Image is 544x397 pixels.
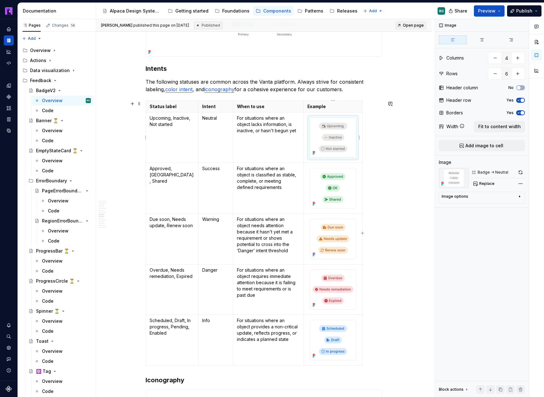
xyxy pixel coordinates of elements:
a: Overview [32,286,93,296]
div: Code [42,388,54,394]
div: Overview [42,288,63,294]
div: Code [42,358,54,364]
div: Image options [442,194,468,199]
div: Code [42,268,54,274]
a: Code [32,166,93,176]
a: Code [32,136,93,146]
div: Actions [20,55,93,65]
a: Overview [38,226,93,236]
span: [PERSON_NAME] [101,23,132,28]
span: Share [454,8,467,14]
a: Overview [32,346,93,356]
div: Code [42,138,54,144]
div: Code [42,168,54,174]
span: published this page on [DATE] [101,23,189,28]
div: Spinner ⏳ [36,308,59,314]
div: Feedback [20,76,93,86]
div: Block actions [439,385,469,394]
span: Preview [478,8,495,14]
div: Overview [42,258,63,264]
div: ErrorBoundary [26,176,93,186]
div: Feedback [30,77,51,84]
div: BadgeV2 [36,87,56,94]
p: Neutral [202,115,229,121]
div: Header column [446,85,478,91]
div: Overview [30,47,51,54]
button: Add image to cell [439,140,525,151]
button: Fit to content width [474,121,525,132]
div: ⚛️ Tag [36,368,51,374]
a: Analytics [4,47,14,57]
p: For situations where an object is classified as stable, complete, or meeting defined requirements [237,165,300,191]
img: c1c4da6c-04ab-4f51-b6d3-97727ded7901.png [310,320,356,360]
a: Overview [38,196,93,206]
div: Badge -> Neutral [478,170,508,175]
div: Overview [20,45,93,55]
a: ⚛️ Tag [26,366,93,376]
div: Components [263,8,291,14]
div: Published [194,22,223,29]
p: For situations where an object provides a non-critical update, reflects progress, or indicates a ... [237,317,300,342]
button: Image options [442,194,522,201]
div: Data visualization [20,65,93,76]
span: Fit to content width [478,123,521,130]
p: Success [202,165,229,172]
a: Overview [32,156,93,166]
div: Code [48,238,59,244]
div: Data sources [4,126,14,136]
a: Code [32,356,93,366]
a: Releases [327,6,360,16]
span: Add [28,36,36,41]
div: Overview [42,128,63,134]
div: ProgressCircle ⏳ [36,278,74,284]
a: iconography [204,86,234,92]
div: Overview [48,228,69,234]
p: Danger [202,267,229,273]
a: Alpaca Design System 🦙 [100,6,164,16]
a: Code [32,266,93,276]
div: Page tree [100,5,360,17]
img: be6e3545-2942-4041-8c38-f261b1d6d727.png [310,270,356,310]
div: Overview [48,198,69,204]
div: Toast [36,338,49,344]
div: Changes [52,23,76,28]
p: For situations where an object needs attention because it hasn't yet met a requirement or shows p... [237,216,300,254]
div: Code [42,107,54,114]
p: For situations where an object requires immediate attention because it is failing to meet require... [237,267,300,298]
a: EmptyStateCard ⏳ [26,146,93,156]
span: Replace [479,181,495,186]
strong: Intents [146,65,167,72]
p: Approved, [GEOGRAPHIC_DATA], Shared [150,165,194,184]
button: Preview [474,5,505,17]
span: 14 [70,23,76,28]
a: Code [32,106,93,116]
div: Home [4,24,14,34]
a: Banner ⏳ [26,116,93,126]
p: Status label [150,103,194,110]
button: Add [361,7,385,15]
div: Overview [42,348,63,354]
a: Assets [4,103,14,113]
div: Contact support [4,354,14,364]
a: Settings [4,343,14,353]
a: Design tokens [4,81,14,91]
div: Banner ⏳ [36,118,58,124]
div: Documentation [4,35,14,45]
img: 23997539-9cad-49d2-8951-fd69550b6874.png [310,219,356,259]
div: Storybook stories [4,114,14,124]
a: OverviewBG [32,96,93,106]
div: Patterns [305,8,323,14]
div: Data visualization [30,67,70,74]
div: Components [4,92,14,102]
a: ProgressBar ⏳ [26,246,93,256]
a: Code automation [4,58,14,68]
p: Upcoming, Inactive, Not started [150,115,194,128]
span: Add [369,8,377,13]
a: Toast [26,336,93,346]
a: PageErrorBoundary [32,186,93,196]
svg: Supernova Logo [6,386,12,392]
div: Columns [446,55,464,61]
